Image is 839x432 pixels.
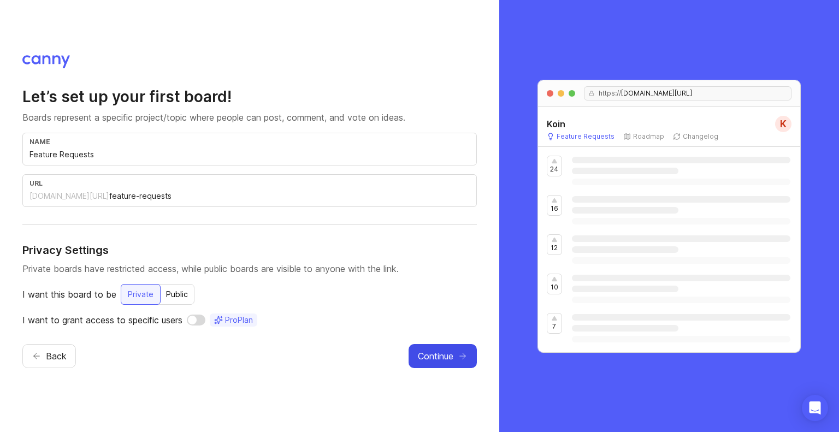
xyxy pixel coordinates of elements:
div: name [29,138,470,146]
img: Canny logo [22,55,70,68]
button: Private [121,284,161,305]
h4: Privacy Settings [22,242,477,258]
span: Continue [418,350,453,363]
div: Open Intercom Messenger [802,395,828,421]
p: 10 [551,283,558,292]
div: url [29,179,470,187]
p: 16 [551,204,558,213]
div: [DOMAIN_NAME][URL] [29,191,109,202]
p: I want to grant access to specific users [22,313,182,327]
p: Changelog [683,132,718,141]
p: Boards represent a specific project/topic where people can post, comment, and vote on ideas. [22,111,477,124]
span: https:// [594,89,621,98]
p: 24 [550,165,558,174]
span: Back [46,350,67,363]
span: Pro Plan [225,315,253,326]
p: I want this board to be [22,288,116,301]
p: Roadmap [633,132,664,141]
button: Continue [409,344,477,368]
h2: Let’s set up your first board! [22,87,477,106]
p: Private boards have restricted access, while public boards are visible to anyone with the link. [22,262,477,275]
button: Back [22,344,76,368]
h5: Koin [547,117,565,131]
span: [DOMAIN_NAME][URL] [621,89,692,98]
p: 12 [551,244,558,252]
input: e.g. Feature Requests [29,149,470,161]
div: Public [159,285,194,304]
p: Feature Requests [557,132,615,141]
div: K [775,116,791,132]
p: 7 [552,322,556,331]
button: Public [159,284,194,305]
